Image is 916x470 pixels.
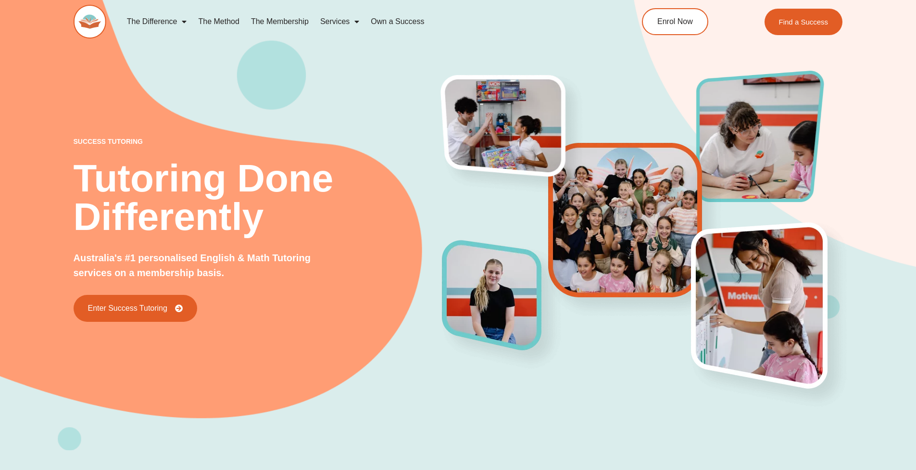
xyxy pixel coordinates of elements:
[245,11,314,33] a: The Membership
[88,305,167,312] span: Enter Success Tutoring
[74,251,343,280] p: Australia's #1 personalised English & Math Tutoring services on a membership basis.
[779,18,828,25] span: Find a Success
[121,11,598,33] nav: Menu
[657,18,693,25] span: Enrol Now
[121,11,193,33] a: The Difference
[74,295,197,322] a: Enter Success Tutoring
[642,8,708,35] a: Enrol Now
[314,11,365,33] a: Services
[765,9,843,35] a: Find a Success
[74,138,443,145] p: success tutoring
[365,11,430,33] a: Own a Success
[74,159,443,236] h2: Tutoring Done Differently
[192,11,245,33] a: The Method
